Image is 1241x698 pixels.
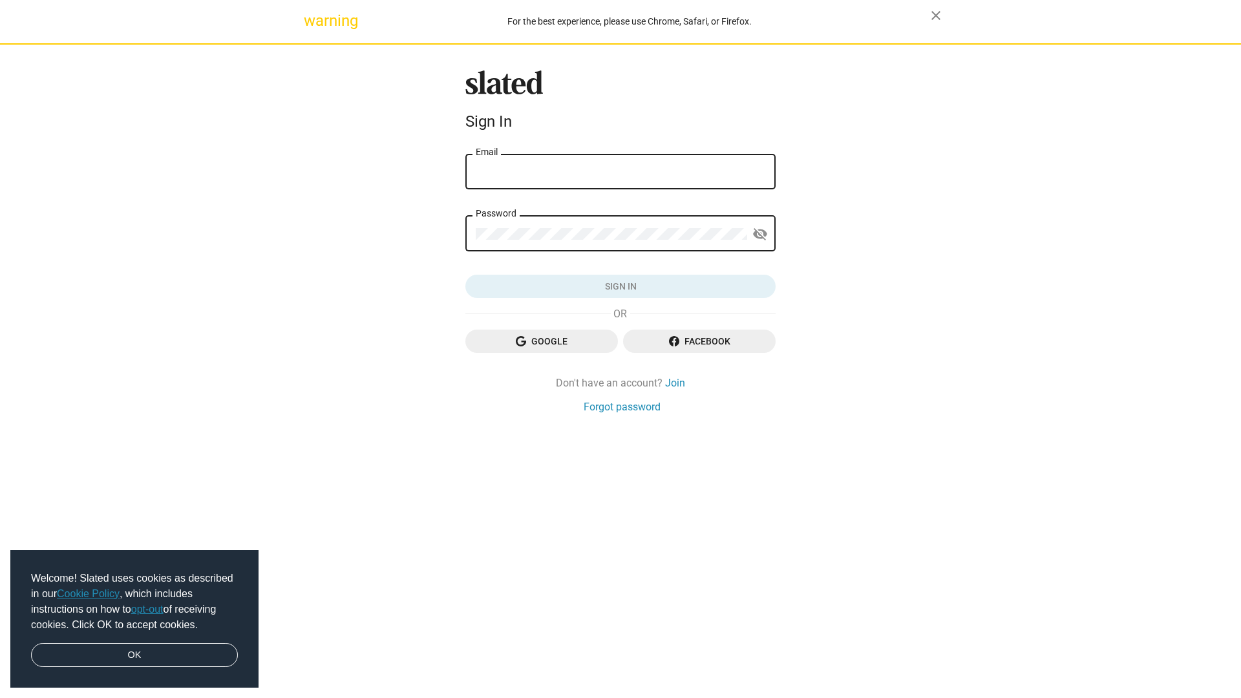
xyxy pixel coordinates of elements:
span: Facebook [633,330,765,353]
mat-icon: warning [304,13,319,28]
div: Sign In [465,112,776,131]
button: Google [465,330,618,353]
span: Welcome! Slated uses cookies as described in our , which includes instructions on how to of recei... [31,571,238,633]
mat-icon: visibility_off [752,224,768,244]
a: Forgot password [584,400,661,414]
a: Join [665,376,685,390]
div: For the best experience, please use Chrome, Safari, or Firefox. [328,13,931,30]
button: Facebook [623,330,776,353]
sl-branding: Sign In [465,70,776,136]
span: Google [476,330,608,353]
div: cookieconsent [10,550,259,688]
a: dismiss cookie message [31,643,238,668]
div: Don't have an account? [465,376,776,390]
mat-icon: close [928,8,944,23]
a: Cookie Policy [57,588,120,599]
button: Show password [747,222,773,248]
a: opt-out [131,604,164,615]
